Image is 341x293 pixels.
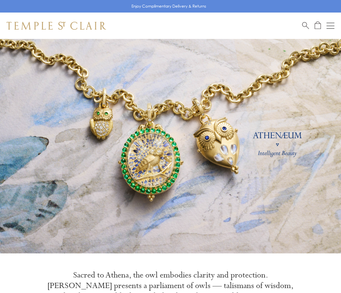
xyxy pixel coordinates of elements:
a: Open Shopping Bag [315,21,321,30]
img: Temple St. Clair [7,22,106,30]
button: Open navigation [327,22,334,30]
a: Search [302,21,309,30]
p: Enjoy Complimentary Delivery & Returns [131,3,206,10]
